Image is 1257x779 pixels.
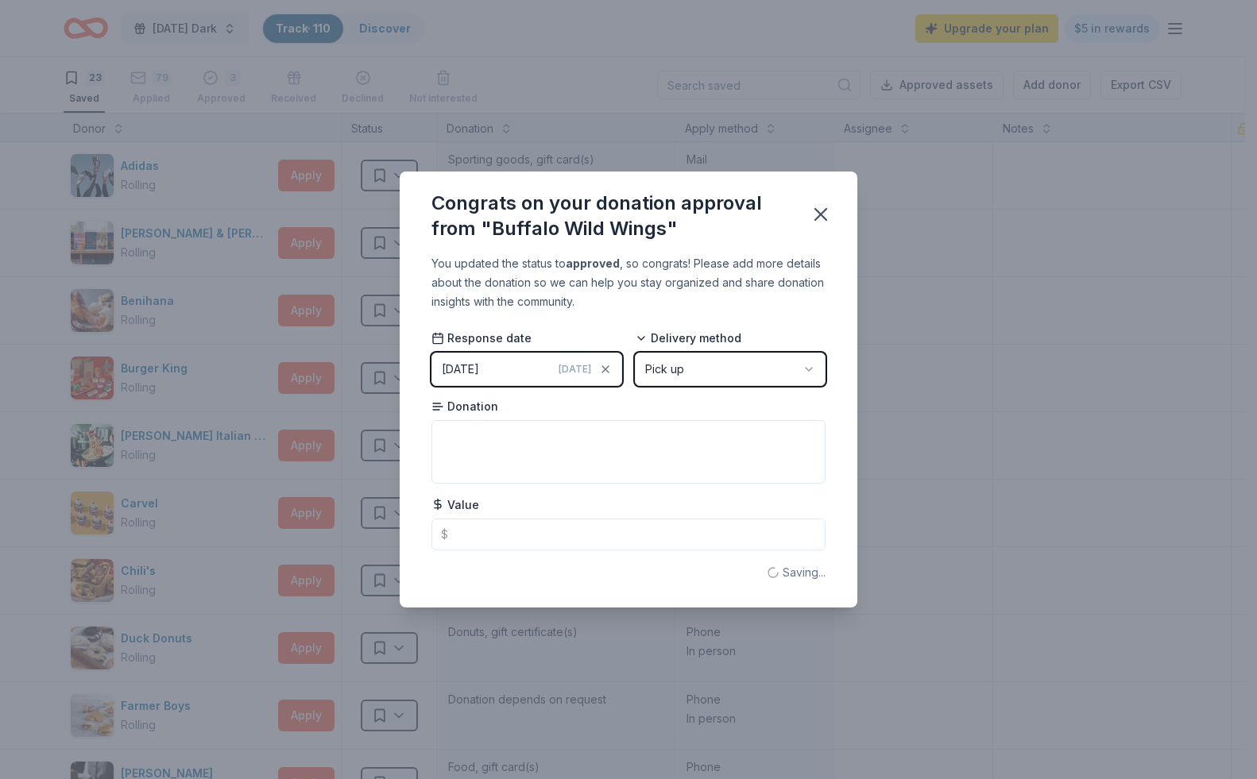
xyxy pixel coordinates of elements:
[431,497,479,513] span: Value
[431,353,622,386] button: [DATE][DATE]
[431,191,791,241] div: Congrats on your donation approval from "Buffalo Wild Wings"
[635,330,741,346] span: Delivery method
[431,254,826,311] div: You updated the status to , so congrats! Please add more details about the donation so we can hel...
[431,330,532,346] span: Response date
[559,363,591,376] span: [DATE]
[442,360,479,379] div: [DATE]
[431,399,498,415] span: Donation
[566,256,620,270] b: approved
